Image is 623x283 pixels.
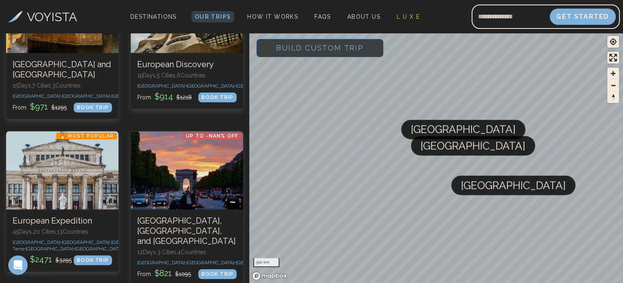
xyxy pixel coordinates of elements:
[236,260,283,265] span: [GEOGRAPHIC_DATA]
[51,104,67,111] span: $ 1295
[62,93,111,99] span: [GEOGRAPHIC_DATA] •
[607,92,619,103] span: Reset bearing to north
[607,79,619,91] button: Zoom out
[8,11,23,22] img: Voyista Logo
[607,68,619,79] button: Zoom in
[198,269,237,279] div: BOOK TRIP
[6,131,118,272] a: European Expedition🔥 Most PopularEuropean Expedition45Days,20 Cities,13Countries[GEOGRAPHIC_DATA]...
[393,11,423,22] a: L U X E
[198,92,237,102] div: BOOK TRIP
[27,8,77,26] h3: VOYISTA
[55,257,72,263] span: $ 3295
[186,83,236,89] span: [GEOGRAPHIC_DATA] •
[13,216,112,226] h3: European Expedition
[26,246,75,252] span: [GEOGRAPHIC_DATA] •
[461,176,566,195] span: [GEOGRAPHIC_DATA]
[182,133,241,139] p: Up to -NaN% OFF
[111,93,160,99] span: [GEOGRAPHIC_DATA] •
[137,216,237,246] h3: [GEOGRAPHIC_DATA], [GEOGRAPHIC_DATA], and [GEOGRAPHIC_DATA]
[607,36,619,48] button: Find my location
[176,94,192,101] span: $ 1218
[253,258,279,267] div: 500 km
[175,271,191,277] span: $ 1095
[13,59,112,80] h3: [GEOGRAPHIC_DATA] and [GEOGRAPHIC_DATA]
[62,239,111,245] span: [GEOGRAPHIC_DATA] •
[153,92,175,101] span: $ 914
[344,11,384,22] a: About Us
[186,260,236,265] span: [GEOGRAPHIC_DATA] •
[137,268,191,279] p: From
[13,228,112,236] p: 45 Days, 20 Cities, 13 Countr ies
[421,136,525,156] span: [GEOGRAPHIC_DATA]
[314,13,331,20] span: FAQs
[137,260,186,265] span: [GEOGRAPHIC_DATA] •
[13,254,72,265] p: From
[13,101,67,112] p: From
[74,103,112,112] div: BOOK TRIP
[191,11,235,22] a: Our Trips
[472,7,550,26] input: Email address
[347,13,380,20] span: About Us
[111,239,160,245] span: [GEOGRAPHIC_DATA] •
[137,71,237,79] p: 15 Days, 5 Cities, 6 Countr ies
[137,83,186,89] span: [GEOGRAPHIC_DATA] •
[607,80,619,91] span: Zoom out
[8,8,77,26] a: VOYISTA
[13,93,62,99] span: [GEOGRAPHIC_DATA] •
[195,13,231,20] span: Our Trips
[28,254,54,264] span: $ 2471
[236,83,285,89] span: [GEOGRAPHIC_DATA] •
[13,81,112,90] p: 15 Days, 7 Cities, 3 Countr ies
[311,11,334,22] a: FAQs
[74,255,112,265] div: BOOK TRIP
[263,31,377,65] span: Build Custom Trip
[137,248,237,256] p: 12 Days, 3 Cities, 4 Countr ies
[137,59,237,70] h3: European Discovery
[397,13,420,20] span: L U X E
[75,246,124,252] span: [GEOGRAPHIC_DATA] •
[247,13,298,20] span: How It Works
[244,11,301,22] a: How It Works
[607,91,619,103] button: Reset bearing to north
[252,271,287,281] a: Mapbox homepage
[8,255,28,275] iframe: Intercom live chat
[137,91,192,102] p: From
[607,52,619,64] button: Enter fullscreen
[411,120,516,139] span: [GEOGRAPHIC_DATA]
[28,102,50,112] span: $ 971
[127,10,180,34] span: Destinations
[249,32,623,283] canvas: Map
[550,9,616,25] button: Get Started
[13,239,62,245] span: [GEOGRAPHIC_DATA] •
[256,38,384,58] button: Build Custom Trip
[56,133,117,139] p: 🔥 Most Popular
[153,268,173,278] span: $ 821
